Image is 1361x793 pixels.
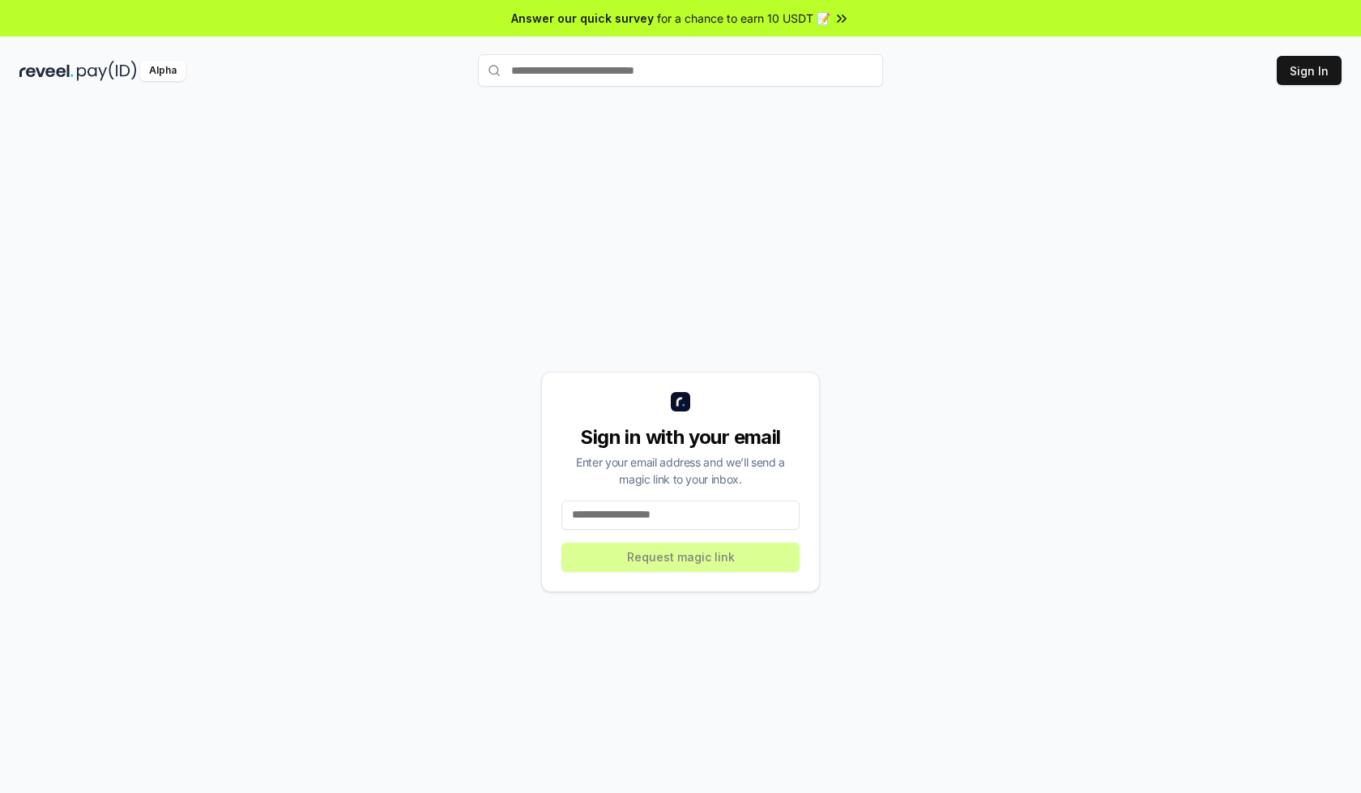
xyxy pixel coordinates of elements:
[19,61,74,81] img: reveel_dark
[140,61,186,81] div: Alpha
[561,454,800,488] div: Enter your email address and we’ll send a magic link to your inbox.
[561,424,800,450] div: Sign in with your email
[77,61,137,81] img: pay_id
[1277,56,1342,85] button: Sign In
[671,392,690,411] img: logo_small
[657,10,830,27] span: for a chance to earn 10 USDT 📝
[511,10,654,27] span: Answer our quick survey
